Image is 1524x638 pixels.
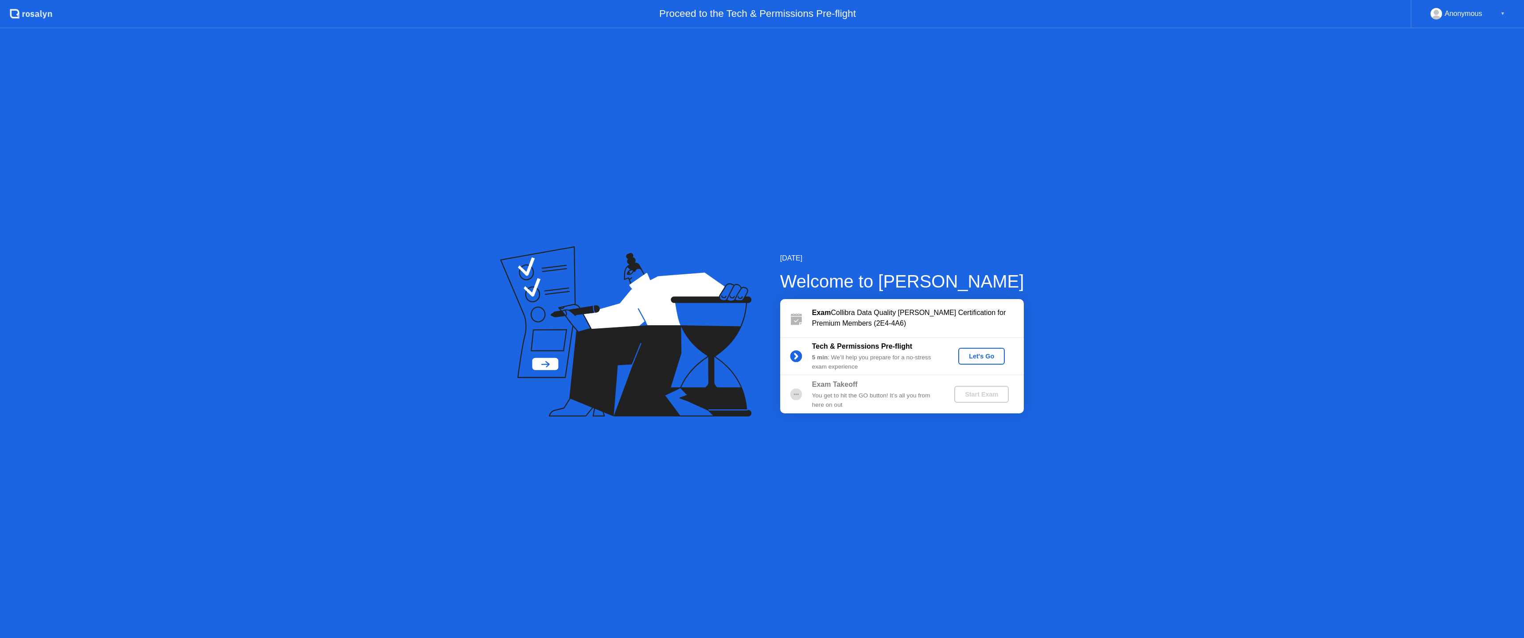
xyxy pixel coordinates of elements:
[812,342,912,350] b: Tech & Permissions Pre-flight
[812,309,831,316] b: Exam
[954,386,1009,403] button: Start Exam
[962,353,1001,360] div: Let's Go
[1501,8,1505,19] div: ▼
[812,307,1024,329] div: Collibra Data Quality [PERSON_NAME] Certification for Premium Members (2E4-4A6)
[780,268,1024,295] div: Welcome to [PERSON_NAME]
[1445,8,1482,19] div: Anonymous
[812,381,858,388] b: Exam Takeoff
[812,354,828,361] b: 5 min
[958,391,1005,398] div: Start Exam
[780,253,1024,264] div: [DATE]
[812,353,940,371] div: : We’ll help you prepare for a no-stress exam experience
[958,348,1005,365] button: Let's Go
[812,391,940,409] div: You get to hit the GO button! It’s all you from here on out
